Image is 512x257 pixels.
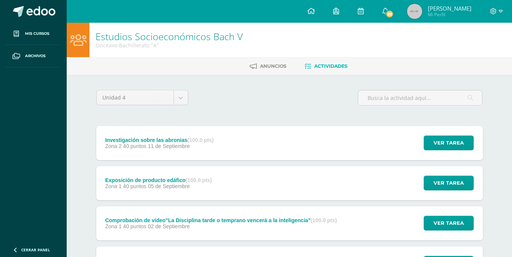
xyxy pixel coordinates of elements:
[25,53,45,59] span: Archivos
[187,137,213,143] strong: (100.0 pts)
[407,4,422,19] img: 45x45
[148,143,190,149] span: 11 de Septiembre
[385,10,394,18] span: 28
[97,90,188,105] a: Unidad 4
[314,63,348,69] span: Actividades
[260,63,287,69] span: Anuncios
[25,31,49,37] span: Mis cursos
[358,90,482,105] input: Busca la actividad aquí...
[148,183,190,189] span: 05 de Septiembre
[424,136,474,150] button: Ver tarea
[6,23,61,45] a: Mis cursos
[424,176,474,190] button: Ver tarea
[186,177,212,183] strong: (100.0 pts)
[96,31,243,42] h1: Estudios Socioeconómicos Bach V
[96,42,243,49] div: Onceavo Bachillerato 'A'
[6,45,61,67] a: Archivos
[105,137,213,143] div: Investigación sobre las abronias
[21,247,50,252] span: Cerrar panel
[105,223,146,229] span: Zona 1 40 puntos
[105,177,212,183] div: Exposición de producto edáfico
[96,30,243,43] a: Estudios Socioeconómicos Bach V
[434,136,464,150] span: Ver tarea
[311,217,337,223] strong: (100.0 pts)
[305,60,348,72] a: Actividades
[105,217,337,223] div: Comprobación de video"La Disciplina tarde o temprano vencerá a la inteligencia"
[424,216,474,231] button: Ver tarea
[105,143,146,149] span: Zona 2 40 puntos
[148,223,190,229] span: 02 de Septiembre
[434,176,464,190] span: Ver tarea
[105,183,146,189] span: Zona 1 40 puntos
[434,216,464,230] span: Ver tarea
[428,5,471,12] span: [PERSON_NAME]
[428,11,471,18] span: Mi Perfil
[250,60,287,72] a: Anuncios
[102,90,168,105] span: Unidad 4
